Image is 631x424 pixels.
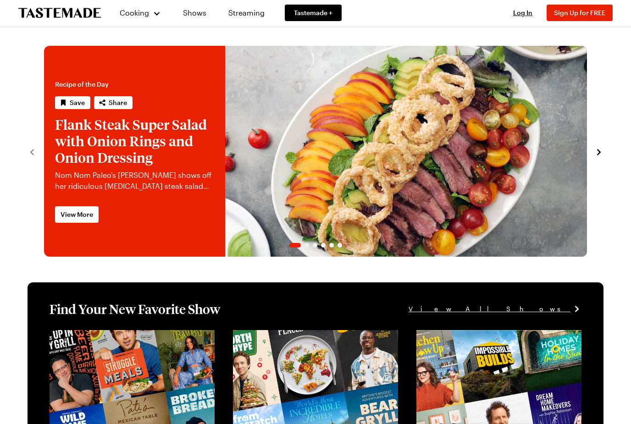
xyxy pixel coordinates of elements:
a: View full content for [object Object] [233,331,358,340]
a: View full content for [object Object] [416,331,542,340]
span: View All Shows [409,304,570,314]
div: 1 / 6 [44,46,587,257]
button: Cooking [119,2,161,24]
button: Sign Up for FREE [547,5,613,21]
span: Go to slide 6 [338,243,342,248]
span: Save [70,98,85,107]
button: navigate to previous item [28,146,37,157]
button: navigate to next item [594,146,603,157]
span: Tastemade + [294,8,332,17]
span: Go to slide 3 [313,243,317,248]
button: Log In [504,8,541,17]
a: View More [55,206,99,223]
button: Share [94,96,133,109]
button: Save recipe [55,96,90,109]
a: To Tastemade Home Page [18,8,101,18]
span: Go to slide 4 [321,243,326,248]
span: Go to slide 5 [329,243,334,248]
a: View full content for [object Object] [50,331,175,340]
span: View More [61,210,93,219]
span: Cooking [120,8,149,17]
span: Share [109,98,127,107]
span: Sign Up for FREE [554,9,605,17]
a: Tastemade + [285,5,342,21]
span: Log In [513,9,532,17]
h1: Find Your New Favorite Show [50,301,220,317]
a: View All Shows [409,304,581,314]
span: Go to slide 1 [289,243,301,248]
span: Go to slide 2 [304,243,309,248]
